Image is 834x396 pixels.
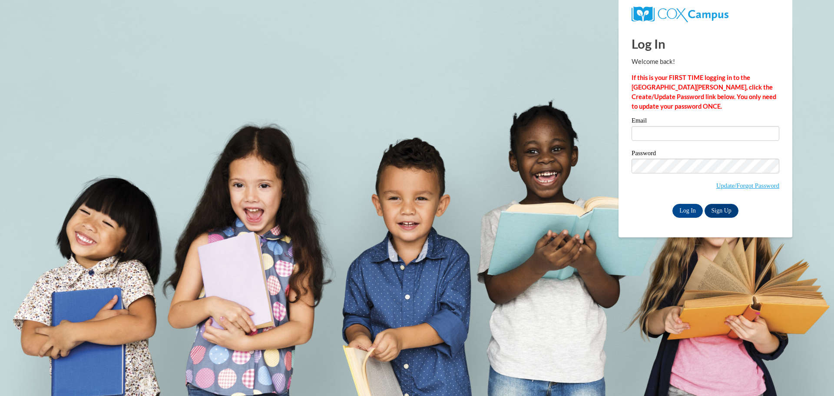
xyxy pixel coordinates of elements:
a: COX Campus [632,10,728,17]
label: Password [632,150,779,159]
input: Log In [672,204,703,218]
strong: If this is your FIRST TIME logging in to the [GEOGRAPHIC_DATA][PERSON_NAME], click the Create/Upd... [632,74,776,110]
p: Welcome back! [632,57,779,67]
a: Update/Forgot Password [716,182,779,189]
label: Email [632,117,779,126]
a: Sign Up [705,204,738,218]
img: COX Campus [632,7,728,22]
h1: Log In [632,35,779,53]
